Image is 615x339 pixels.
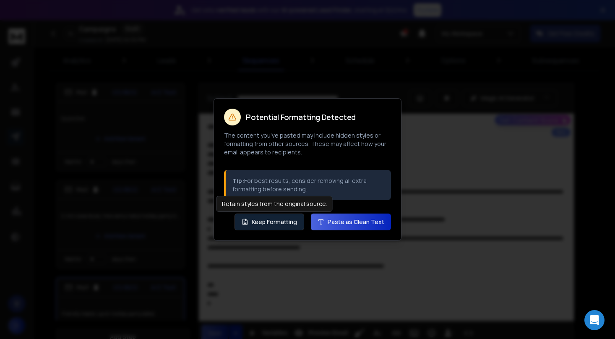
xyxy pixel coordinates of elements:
[311,214,391,230] button: Paste as Clean Text
[232,177,384,193] p: For best results, consider removing all extra formatting before sending.
[235,214,304,230] button: Keep Formatting
[584,310,605,330] div: Open Intercom Messenger
[246,113,356,121] h2: Potential Formatting Detected
[232,177,244,185] strong: Tip:
[216,196,333,212] div: Retain styles from the original source.
[224,131,391,156] p: The content you've pasted may include hidden styles or formatting from other sources. These may a...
